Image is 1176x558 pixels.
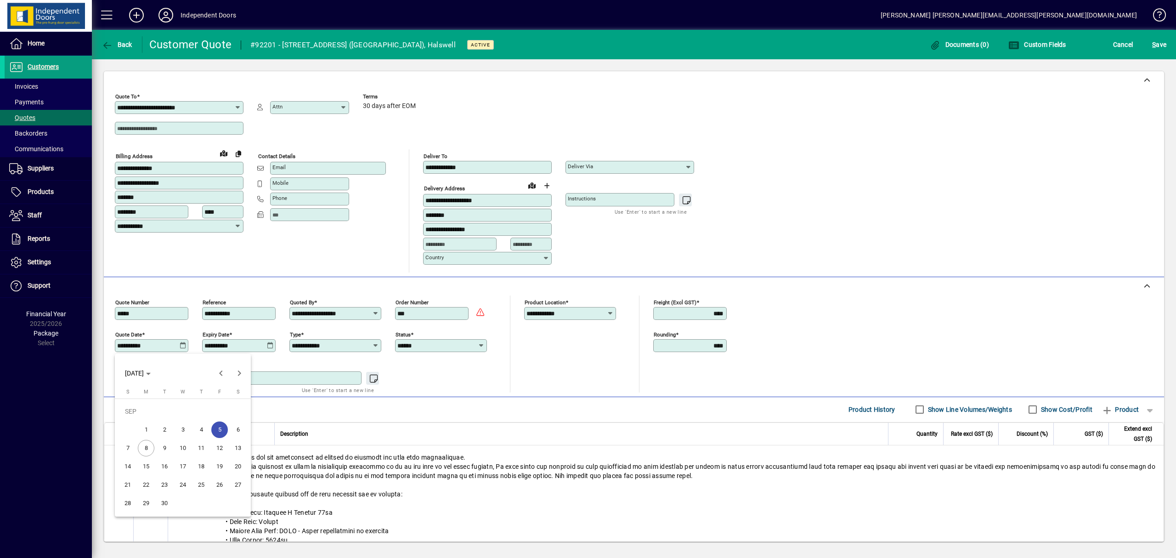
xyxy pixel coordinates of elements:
button: Tue Sep 02 2025 [155,421,174,439]
span: 6 [230,421,246,438]
span: 29 [138,495,154,512]
button: Thu Sep 25 2025 [192,476,210,494]
span: M [144,389,148,395]
button: Thu Sep 04 2025 [192,421,210,439]
span: 27 [230,477,246,493]
button: Fri Sep 19 2025 [210,457,229,476]
button: Sun Sep 21 2025 [119,476,137,494]
button: Wed Sep 17 2025 [174,457,192,476]
span: 25 [193,477,209,493]
span: 26 [211,477,228,493]
button: Mon Sep 15 2025 [137,457,155,476]
span: 28 [119,495,136,512]
button: Fri Sep 05 2025 [210,421,229,439]
span: T [200,389,203,395]
span: 13 [230,440,246,456]
span: 30 [156,495,173,512]
td: SEP [119,402,247,421]
span: 16 [156,458,173,475]
button: Sat Sep 27 2025 [229,476,247,494]
button: Tue Sep 23 2025 [155,476,174,494]
button: Sun Sep 28 2025 [119,494,137,512]
button: Mon Sep 22 2025 [137,476,155,494]
span: 11 [193,440,209,456]
button: Mon Sep 29 2025 [137,494,155,512]
button: Sun Sep 07 2025 [119,439,137,457]
span: 8 [138,440,154,456]
button: Tue Sep 30 2025 [155,494,174,512]
button: Wed Sep 10 2025 [174,439,192,457]
span: 2 [156,421,173,438]
button: Thu Sep 11 2025 [192,439,210,457]
button: Wed Sep 03 2025 [174,421,192,439]
span: 24 [175,477,191,493]
span: 10 [175,440,191,456]
span: 23 [156,477,173,493]
button: Previous month [212,364,230,382]
span: F [218,389,221,395]
button: Thu Sep 18 2025 [192,457,210,476]
span: 18 [193,458,209,475]
span: 12 [211,440,228,456]
button: Tue Sep 09 2025 [155,439,174,457]
span: 1 [138,421,154,438]
button: Fri Sep 26 2025 [210,476,229,494]
button: Fri Sep 12 2025 [210,439,229,457]
button: Sun Sep 14 2025 [119,457,137,476]
button: Mon Sep 01 2025 [137,421,155,439]
span: T [163,389,166,395]
span: 22 [138,477,154,493]
span: 14 [119,458,136,475]
button: Sat Sep 20 2025 [229,457,247,476]
button: Next month [230,364,249,382]
span: S [237,389,240,395]
span: W [181,389,185,395]
button: Sat Sep 13 2025 [229,439,247,457]
span: 17 [175,458,191,475]
button: Sat Sep 06 2025 [229,421,247,439]
span: 21 [119,477,136,493]
span: 15 [138,458,154,475]
button: Mon Sep 08 2025 [137,439,155,457]
span: 20 [230,458,246,475]
span: 3 [175,421,191,438]
span: 9 [156,440,173,456]
button: Wed Sep 24 2025 [174,476,192,494]
span: 7 [119,440,136,456]
span: S [126,389,130,395]
span: 19 [211,458,228,475]
button: Tue Sep 16 2025 [155,457,174,476]
button: Choose month and year [121,365,154,381]
span: 5 [211,421,228,438]
span: [DATE] [125,370,144,377]
span: 4 [193,421,209,438]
